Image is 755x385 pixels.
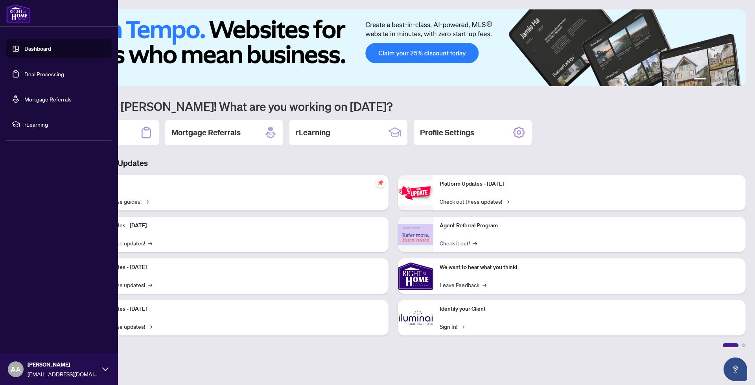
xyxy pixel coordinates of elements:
[398,181,433,205] img: Platform Updates - June 23, 2025
[735,78,738,81] button: 6
[24,70,64,77] a: Deal Processing
[83,305,382,313] p: Platform Updates - [DATE]
[440,305,739,313] p: Identify your Client
[709,78,713,81] button: 2
[724,357,747,381] button: Open asap
[398,224,433,245] img: Agent Referral Program
[148,322,152,331] span: →
[145,197,149,206] span: →
[83,221,382,230] p: Platform Updates - [DATE]
[728,78,731,81] button: 5
[440,322,464,331] a: Sign In!→
[41,99,746,114] h1: Welcome back [PERSON_NAME]! What are you working on [DATE]?
[24,96,72,103] a: Mortgage Referrals
[440,221,739,230] p: Agent Referral Program
[716,78,719,81] button: 3
[41,9,746,86] img: Slide 0
[83,180,382,188] p: Self-Help
[28,370,98,378] span: [EMAIL_ADDRESS][DOMAIN_NAME]
[83,263,382,272] p: Platform Updates - [DATE]
[148,280,152,289] span: →
[440,280,486,289] a: Leave Feedback→
[376,178,385,188] span: pushpin
[398,300,433,335] img: Identify your Client
[440,197,509,206] a: Check out these updates!→
[460,322,464,331] span: →
[440,263,739,272] p: We want to hear what you think!
[398,258,433,294] img: We want to hear what you think!
[694,78,706,81] button: 1
[505,197,509,206] span: →
[722,78,725,81] button: 4
[148,239,152,247] span: →
[296,127,330,138] h2: rLearning
[11,364,21,375] span: AA
[473,239,477,247] span: →
[41,158,746,169] h3: Brokerage & Industry Updates
[24,45,51,52] a: Dashboard
[6,4,31,23] img: logo
[28,360,98,369] span: [PERSON_NAME]
[171,127,241,138] h2: Mortgage Referrals
[420,127,474,138] h2: Profile Settings
[482,280,486,289] span: →
[440,239,477,247] a: Check it out!→
[24,120,106,129] span: rLearning
[440,180,739,188] p: Platform Updates - [DATE]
